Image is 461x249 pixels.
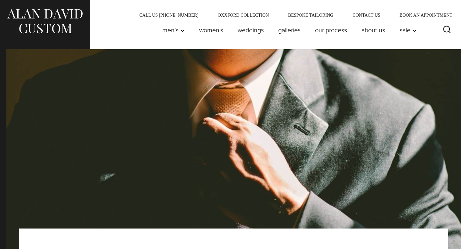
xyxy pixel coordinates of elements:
a: Women’s [192,24,230,36]
nav: Secondary Navigation [130,13,455,17]
a: Oxxford Collection [208,13,279,17]
nav: Primary Navigation [155,24,420,36]
a: weddings [230,24,271,36]
a: Galleries [271,24,308,36]
a: Our Process [308,24,354,36]
a: Bespoke Tailoring [279,13,343,17]
button: View Search Form [439,22,455,38]
a: Contact Us [343,13,390,17]
a: Book an Appointment [390,13,455,17]
a: Call Us [PHONE_NUMBER] [130,13,208,17]
a: About Us [354,24,392,36]
span: Sale [400,27,417,33]
img: Alan David Custom [6,7,83,36]
span: Men’s [162,27,185,33]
